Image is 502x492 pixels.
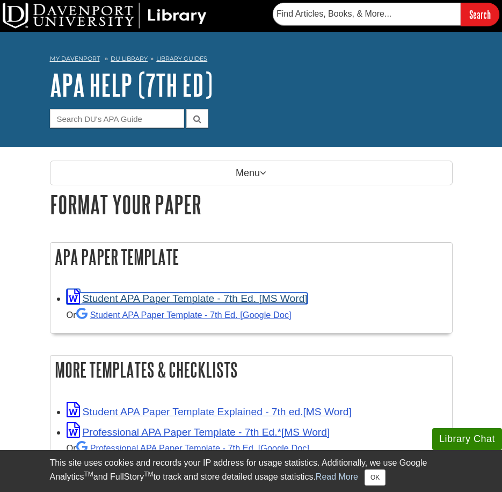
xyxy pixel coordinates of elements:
[316,472,358,481] a: Read More
[67,310,292,320] small: Or
[67,293,308,304] a: Link opens in new window
[111,55,148,62] a: DU Library
[67,440,447,472] div: *ONLY use if your instructor tells you to
[273,3,461,25] input: Find Articles, Books, & More...
[67,426,330,438] a: Link opens in new window
[76,310,292,320] a: Student APA Paper Template - 7th Ed. [Google Doc]
[156,55,207,62] a: Library Guides
[67,443,309,453] small: Or
[84,471,93,478] sup: TM
[461,3,499,26] input: Search
[144,471,153,478] sup: TM
[67,406,352,417] a: Link opens in new window
[50,243,452,271] h2: APA Paper Template
[432,428,502,450] button: Library Chat
[76,443,309,453] a: Professional APA Paper Template - 7th Ed.
[365,469,385,486] button: Close
[50,54,100,63] a: My Davenport
[50,191,453,218] h1: Format Your Paper
[50,161,453,185] p: Menu
[273,3,499,26] form: Searches DU Library's articles, books, and more
[50,457,453,486] div: This site uses cookies and records your IP address for usage statistics. Additionally, we use Goo...
[50,109,184,128] input: Search DU's APA Guide
[3,3,207,28] img: DU Library
[50,68,213,102] a: APA Help (7th Ed)
[50,52,453,69] nav: breadcrumb
[50,356,452,384] h2: More Templates & Checklists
